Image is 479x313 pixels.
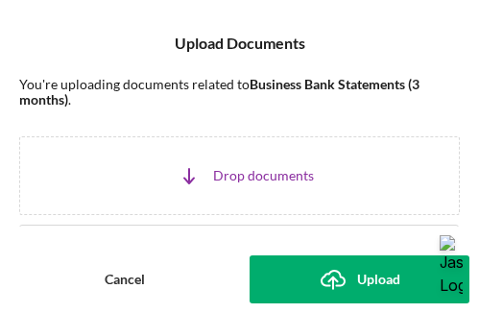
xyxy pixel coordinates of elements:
[19,77,460,108] div: You're uploading documents related to .
[19,76,419,108] b: Business Bank Statements (3 months)
[175,35,305,52] h6: Upload Documents
[250,255,470,303] button: Upload
[10,255,240,303] button: Cancel
[105,255,145,303] div: Cancel
[357,255,400,303] div: Upload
